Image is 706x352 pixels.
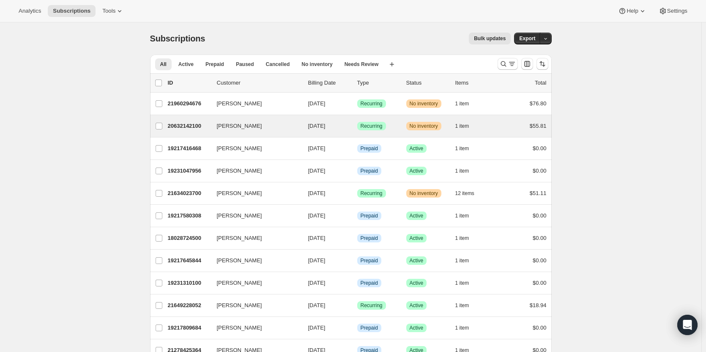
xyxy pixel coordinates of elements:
span: $0.00 [533,324,547,331]
button: 1 item [455,98,479,110]
p: 21634023700 [168,189,210,198]
div: Open Intercom Messenger [677,315,698,335]
span: 12 items [455,190,474,197]
span: [PERSON_NAME] [217,324,262,332]
span: $0.00 [533,212,547,219]
span: No inventory [410,100,438,107]
button: [PERSON_NAME] [212,299,296,312]
span: 1 item [455,324,469,331]
span: Recurring [361,123,383,129]
span: 1 item [455,257,469,264]
span: No inventory [301,61,332,68]
button: [PERSON_NAME] [212,209,296,223]
span: [PERSON_NAME] [217,167,262,175]
div: 19217809684[PERSON_NAME][DATE]InfoPrepaidSuccessActive1 item$0.00 [168,322,547,334]
span: $51.11 [530,190,547,196]
button: Tools [97,5,129,17]
span: $76.80 [530,100,547,107]
span: 1 item [455,123,469,129]
p: Total [535,79,546,87]
span: [DATE] [308,190,326,196]
span: [PERSON_NAME] [217,212,262,220]
button: [PERSON_NAME] [212,187,296,200]
span: [DATE] [308,324,326,331]
button: [PERSON_NAME] [212,231,296,245]
div: 18028724500[PERSON_NAME][DATE]InfoPrepaidSuccessActive1 item$0.00 [168,232,547,244]
button: [PERSON_NAME] [212,321,296,335]
span: 1 item [455,168,469,174]
button: 1 item [455,277,479,289]
div: 20632142100[PERSON_NAME][DATE]SuccessRecurringWarningNo inventory1 item$55.81 [168,120,547,132]
span: [DATE] [308,302,326,308]
span: Prepaid [361,168,378,174]
span: $18.94 [530,302,547,308]
span: Active [410,145,424,152]
div: IDCustomerBilling DateTypeStatusItemsTotal [168,79,547,87]
button: Sort the results [536,58,548,70]
span: Analytics [19,8,41,14]
span: 1 item [455,145,469,152]
span: [PERSON_NAME] [217,301,262,310]
button: 12 items [455,187,484,199]
span: Prepaid [361,324,378,331]
button: 1 item [455,165,479,177]
span: [PERSON_NAME] [217,144,262,153]
span: All [160,61,167,68]
span: $0.00 [533,145,547,151]
button: 1 item [455,255,479,267]
p: 21649228052 [168,301,210,310]
span: Prepaid [361,145,378,152]
button: [PERSON_NAME] [212,119,296,133]
button: 1 item [455,210,479,222]
div: 19231047956[PERSON_NAME][DATE]InfoPrepaidSuccessActive1 item$0.00 [168,165,547,177]
span: [PERSON_NAME] [217,189,262,198]
span: Prepaid [361,280,378,286]
div: 21649228052[PERSON_NAME][DATE]SuccessRecurringSuccessActive1 item$18.94 [168,300,547,311]
span: Subscriptions [53,8,90,14]
span: 1 item [455,280,469,286]
span: Active [178,61,194,68]
span: [PERSON_NAME] [217,234,262,242]
span: [DATE] [308,280,326,286]
span: Prepaid [361,235,378,242]
div: Items [455,79,498,87]
button: Help [613,5,651,17]
span: [PERSON_NAME] [217,99,262,108]
div: 21634023700[PERSON_NAME][DATE]SuccessRecurringWarningNo inventory12 items$51.11 [168,187,547,199]
p: 19217809684 [168,324,210,332]
span: 1 item [455,235,469,242]
span: $55.81 [530,123,547,129]
span: [DATE] [308,168,326,174]
span: [DATE] [308,257,326,264]
button: [PERSON_NAME] [212,142,296,155]
span: Settings [667,8,687,14]
span: $0.00 [533,280,547,286]
span: Bulk updates [474,35,506,42]
button: Subscriptions [48,5,96,17]
span: [DATE] [308,145,326,151]
button: [PERSON_NAME] [212,254,296,267]
span: Prepaid [361,212,378,219]
button: 1 item [455,120,479,132]
p: 19231047956 [168,167,210,175]
p: 21960294676 [168,99,210,108]
span: 1 item [455,302,469,309]
span: [DATE] [308,235,326,241]
span: Recurring [361,190,383,197]
span: Prepaid [361,257,378,264]
span: Active [410,168,424,174]
span: [PERSON_NAME] [217,122,262,130]
span: No inventory [410,190,438,197]
button: 1 item [455,322,479,334]
span: Active [410,235,424,242]
span: Recurring [361,302,383,309]
button: 1 item [455,143,479,154]
div: 19231310100[PERSON_NAME][DATE]InfoPrepaidSuccessActive1 item$0.00 [168,277,547,289]
span: Prepaid [205,61,224,68]
button: [PERSON_NAME] [212,97,296,110]
span: [DATE] [308,123,326,129]
div: 21960294676[PERSON_NAME][DATE]SuccessRecurringWarningNo inventory1 item$76.80 [168,98,547,110]
div: 19217416468[PERSON_NAME][DATE]InfoPrepaidSuccessActive1 item$0.00 [168,143,547,154]
span: No inventory [410,123,438,129]
span: Active [410,324,424,331]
